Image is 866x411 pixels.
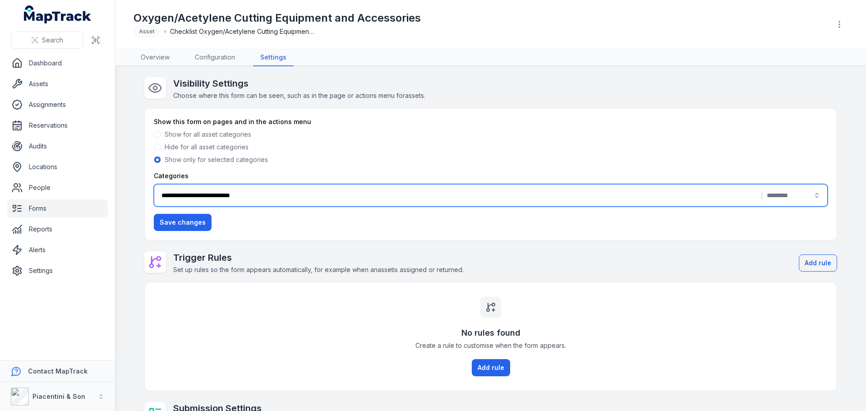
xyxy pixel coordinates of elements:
[32,393,85,400] strong: Piacentini & Son
[165,143,249,152] label: Hide for all asset categories
[11,32,83,49] button: Search
[799,254,837,272] button: Add rule
[154,184,828,207] button: |
[7,96,108,114] a: Assignments
[253,49,294,66] a: Settings
[173,77,425,90] h2: Visibility Settings
[7,137,108,155] a: Audits
[472,359,510,376] button: Add rule
[134,49,177,66] a: Overview
[154,117,311,126] label: Show this form on pages and in the actions menu
[7,220,108,238] a: Reports
[173,266,464,273] span: Set up rules so the form appears automatically, for example when an asset is assigned or returned.
[170,27,314,36] span: Checklist Oxygen/Acetylene Cutting Equipment and Accessories
[24,5,92,23] a: MapTrack
[7,54,108,72] a: Dashboard
[415,341,566,350] span: Create a rule to customise when the form appears.
[134,25,160,38] div: Asset
[165,155,268,164] label: Show only for selected categories
[154,171,189,180] label: Categories
[173,251,464,264] h2: Trigger Rules
[154,214,212,231] button: Save changes
[7,199,108,217] a: Forms
[7,158,108,176] a: Locations
[7,179,108,197] a: People
[7,75,108,93] a: Assets
[173,92,425,99] span: Choose where this form can be seen, such as in the page or actions menu for assets .
[165,130,251,139] label: Show for all asset categories
[461,327,521,339] h3: No rules found
[188,49,242,66] a: Configuration
[134,11,421,25] h1: Oxygen/Acetylene Cutting Equipment and Accessories
[42,36,63,45] span: Search
[7,262,108,280] a: Settings
[28,367,88,375] strong: Contact MapTrack
[7,116,108,134] a: Reservations
[7,241,108,259] a: Alerts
